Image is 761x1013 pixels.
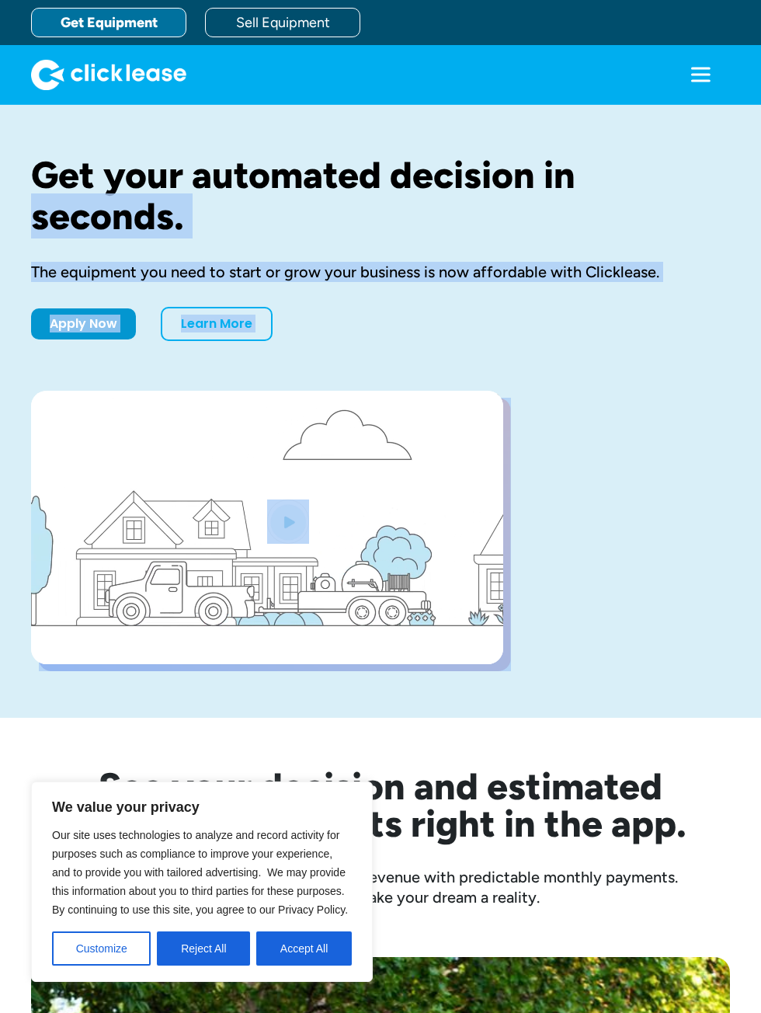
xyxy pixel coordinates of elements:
[161,307,273,341] a: Learn More
[267,500,309,543] img: Blue play button logo on a light blue circular background
[157,931,250,966] button: Reject All
[31,59,186,90] a: home
[31,8,186,37] a: Get Equipment
[31,308,136,339] a: Apply Now
[52,798,352,816] p: We value your privacy
[52,931,151,966] button: Customize
[31,867,730,907] div: Compare equipment costs to expected revenue with predictable monthly payments. Choose terms that ...
[31,262,730,282] div: The equipment you need to start or grow your business is now affordable with Clicklease.
[31,59,186,90] img: Clicklease logo
[31,155,730,237] h1: Get your automated decision in seconds.
[52,829,348,916] span: Our site uses technologies to analyze and record activity for purposes such as compliance to impr...
[31,782,373,982] div: We value your privacy
[256,931,352,966] button: Accept All
[671,45,730,104] div: menu
[31,391,503,664] a: open lightbox
[31,768,730,842] h2: See your decision and estimated monthly payments right in the app.
[205,8,360,37] a: Sell Equipment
